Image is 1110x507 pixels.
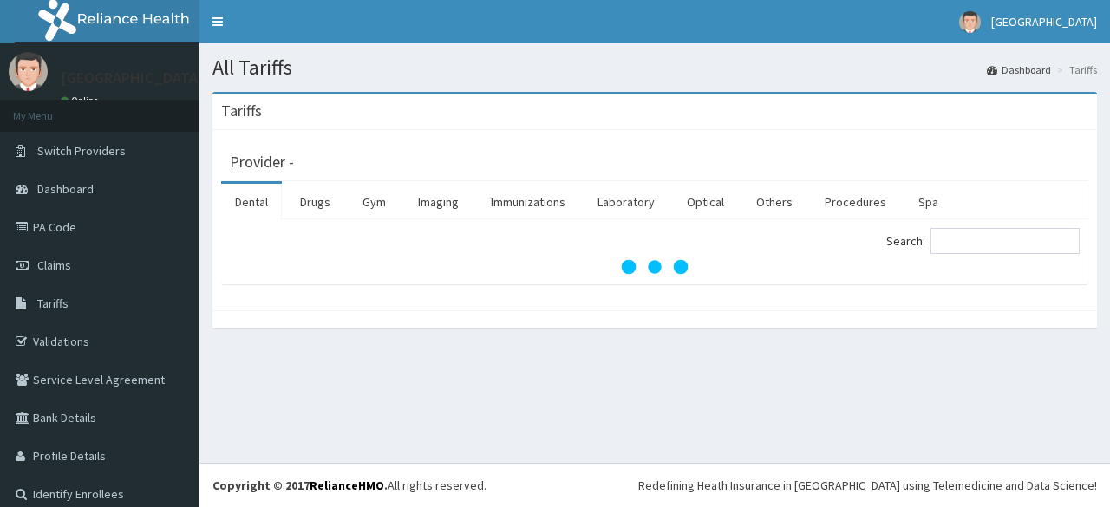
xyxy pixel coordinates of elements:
[620,232,689,302] svg: audio-loading
[349,184,400,220] a: Gym
[742,184,806,220] a: Others
[904,184,952,220] a: Spa
[230,154,294,170] h3: Provider -
[221,184,282,220] a: Dental
[212,56,1097,79] h1: All Tariffs
[404,184,473,220] a: Imaging
[959,11,981,33] img: User Image
[638,477,1097,494] div: Redefining Heath Insurance in [GEOGRAPHIC_DATA] using Telemedicine and Data Science!
[37,181,94,197] span: Dashboard
[61,94,102,107] a: Online
[221,103,262,119] h3: Tariffs
[9,52,48,91] img: User Image
[37,257,71,273] span: Claims
[37,143,126,159] span: Switch Providers
[584,184,669,220] a: Laboratory
[199,463,1110,507] footer: All rights reserved.
[987,62,1051,77] a: Dashboard
[1053,62,1097,77] li: Tariffs
[811,184,900,220] a: Procedures
[930,228,1080,254] input: Search:
[673,184,738,220] a: Optical
[37,296,69,311] span: Tariffs
[286,184,344,220] a: Drugs
[991,14,1097,29] span: [GEOGRAPHIC_DATA]
[886,228,1080,254] label: Search:
[61,70,204,86] p: [GEOGRAPHIC_DATA]
[212,478,388,493] strong: Copyright © 2017 .
[477,184,579,220] a: Immunizations
[310,478,384,493] a: RelianceHMO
